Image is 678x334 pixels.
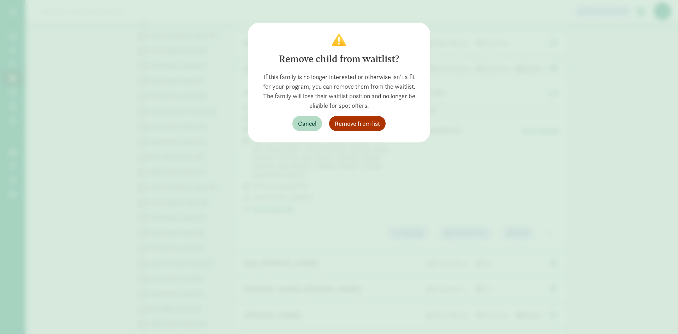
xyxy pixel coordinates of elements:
[292,116,322,131] button: Cancel
[643,300,678,334] iframe: Chat Widget
[259,52,419,66] div: Remove child from waitlist?
[259,72,419,110] div: If this family is no longer interested or otherwise isn't a fit for your program, you can remove ...
[298,119,316,128] span: Cancel
[335,119,380,128] span: Remove from list
[332,34,346,46] img: Confirm
[329,116,386,131] button: Remove from list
